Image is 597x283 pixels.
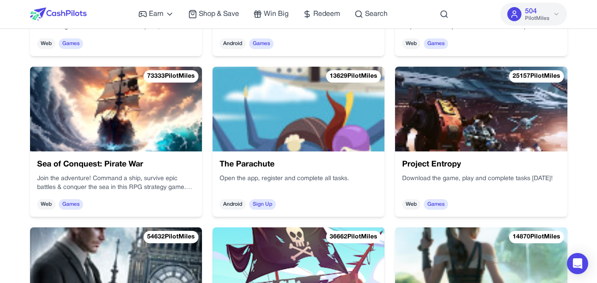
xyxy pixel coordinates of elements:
div: 54632 PilotMiles [144,231,198,243]
button: 504PilotMiles [500,3,567,26]
span: Earn [149,9,164,19]
span: Games [424,199,448,210]
div: Join the adventure! Command a ship, survive epic battles & conquer the sea in this RPG strategy g... [37,174,195,192]
span: Games [249,38,274,49]
img: CashPilots Logo [30,8,87,21]
span: Android [220,199,246,210]
span: 504 [525,6,537,17]
a: Earn [138,9,174,19]
div: Open the app, register and complete all tasks. [220,174,377,192]
a: Win Big [253,9,289,19]
div: 14870 PilotMiles [509,231,564,243]
span: Web [37,199,55,210]
div: 25157 PilotMiles [509,70,564,83]
div: 73333 PilotMiles [144,70,198,83]
span: Games [424,38,448,49]
img: Project Entropy [395,67,567,151]
img: The Parachute [213,67,384,151]
a: Shop & Save [188,9,239,19]
span: Sign Up [249,199,276,210]
span: Redeem [313,9,340,19]
h3: The Parachute [220,158,377,171]
span: Search [365,9,388,19]
span: PilotMiles [525,15,549,22]
h3: Sea of Conquest: Pirate War [37,158,195,171]
div: 13629 PilotMiles [326,70,381,83]
h3: Project Entropy [402,158,560,171]
span: Android [220,38,246,49]
span: Web [402,199,420,210]
span: Win Big [264,9,289,19]
a: Redeem [303,9,340,19]
span: Web [402,38,420,49]
img: Sea of Conquest: Pirate War [30,67,202,151]
div: Open Intercom Messenger [567,253,588,274]
div: Download the game, play and complete tasks [DATE]! [402,174,560,192]
span: Shop & Save [199,9,239,19]
a: Search [354,9,388,19]
div: 36662 PilotMiles [326,231,381,243]
span: Web [37,38,55,49]
span: Games [59,199,83,210]
span: Games [59,38,83,49]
